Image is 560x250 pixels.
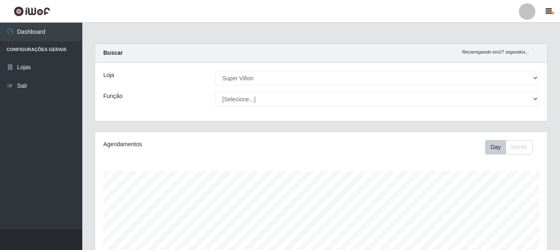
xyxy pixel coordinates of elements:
[485,140,506,154] button: Day
[485,140,539,154] div: Toolbar with button groups
[462,49,529,54] i: Recarregando em 27 segundos...
[103,140,278,149] div: Agendamentos
[103,71,114,79] label: Loja
[103,92,123,100] label: Função
[485,140,532,154] div: First group
[506,140,532,154] button: Month
[14,6,50,16] img: CoreUI Logo
[103,49,123,56] strong: Buscar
